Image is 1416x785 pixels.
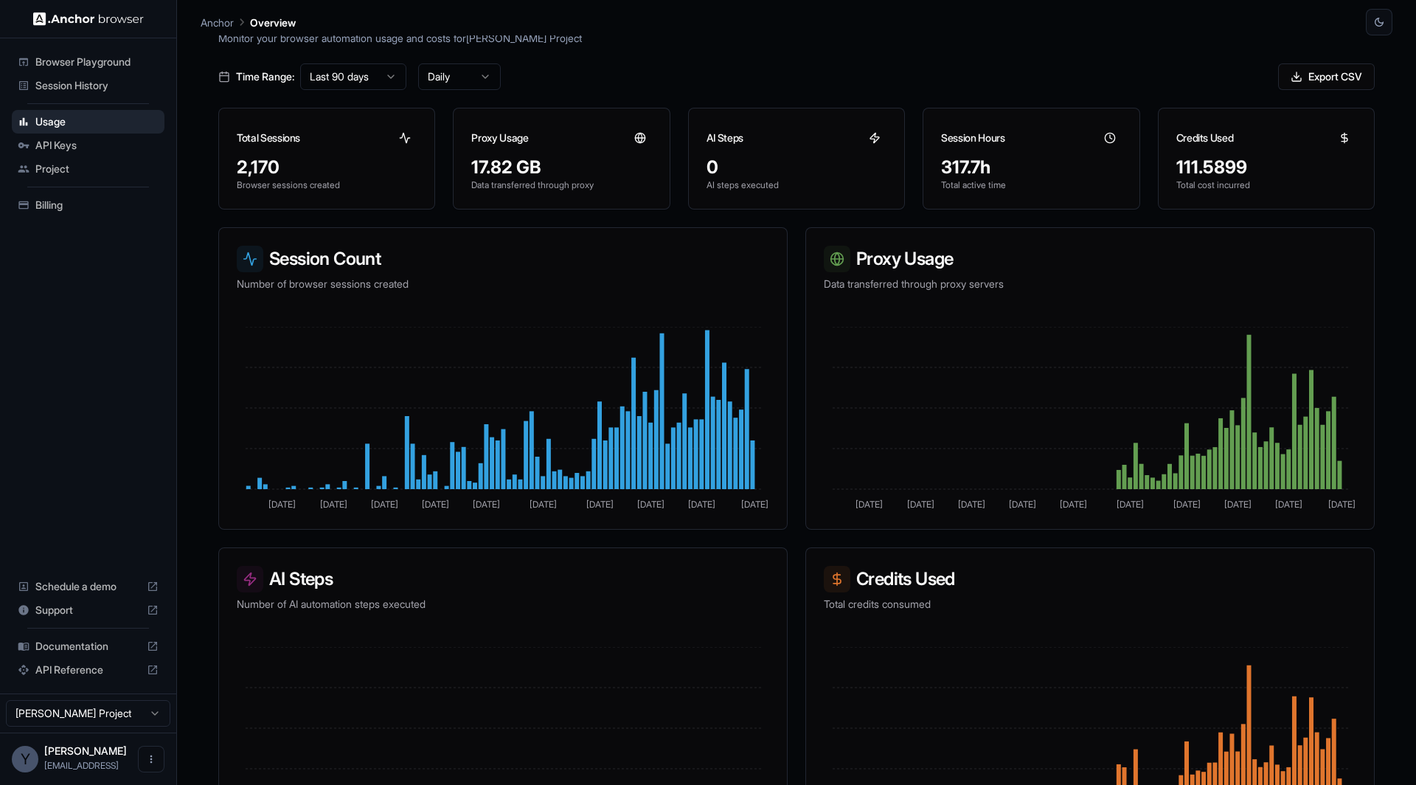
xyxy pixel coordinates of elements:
[941,179,1121,191] p: Total active time
[530,499,557,510] tspan: [DATE]
[44,760,119,771] span: yuma@o-mega.ai
[218,30,1375,46] p: Monitor your browser automation usage and costs for [PERSON_NAME] Project
[35,55,159,69] span: Browser Playground
[12,746,38,772] div: Y
[1275,499,1302,510] tspan: [DATE]
[320,499,347,510] tspan: [DATE]
[941,156,1121,179] div: 317.7h
[237,156,417,179] div: 2,170
[12,110,164,134] div: Usage
[907,499,934,510] tspan: [DATE]
[268,499,296,510] tspan: [DATE]
[138,746,164,772] button: Open menu
[35,579,141,594] span: Schedule a demo
[473,499,500,510] tspan: [DATE]
[35,114,159,129] span: Usage
[824,597,1356,612] p: Total credits consumed
[1328,499,1356,510] tspan: [DATE]
[237,566,769,592] h3: AI Steps
[586,499,614,510] tspan: [DATE]
[12,193,164,217] div: Billing
[237,246,769,272] h3: Session Count
[201,15,234,30] p: Anchor
[33,12,144,26] img: Anchor Logo
[12,50,164,74] div: Browser Playground
[824,246,1356,272] h3: Proxy Usage
[250,15,296,30] p: Overview
[12,74,164,97] div: Session History
[35,138,159,153] span: API Keys
[637,499,664,510] tspan: [DATE]
[1173,499,1201,510] tspan: [DATE]
[1176,131,1234,145] h3: Credits Used
[12,575,164,598] div: Schedule a demo
[688,499,715,510] tspan: [DATE]
[741,499,768,510] tspan: [DATE]
[1176,179,1356,191] p: Total cost incurred
[824,566,1356,592] h3: Credits Used
[471,156,651,179] div: 17.82 GB
[941,131,1004,145] h3: Session Hours
[12,134,164,157] div: API Keys
[12,658,164,682] div: API Reference
[707,131,743,145] h3: AI Steps
[1060,499,1087,510] tspan: [DATE]
[958,499,985,510] tspan: [DATE]
[1278,63,1375,90] button: Export CSV
[12,157,164,181] div: Project
[1176,156,1356,179] div: 111.5899
[237,131,300,145] h3: Total Sessions
[237,597,769,612] p: Number of AI automation steps executed
[1224,499,1252,510] tspan: [DATE]
[44,744,127,757] span: Yuma Heymans
[236,69,294,84] span: Time Range:
[237,179,417,191] p: Browser sessions created
[471,179,651,191] p: Data transferred through proxy
[855,499,883,510] tspan: [DATE]
[824,277,1356,291] p: Data transferred through proxy servers
[707,156,886,179] div: 0
[1009,499,1036,510] tspan: [DATE]
[12,598,164,622] div: Support
[237,277,769,291] p: Number of browser sessions created
[35,198,159,212] span: Billing
[707,179,886,191] p: AI steps executed
[12,634,164,658] div: Documentation
[1117,499,1144,510] tspan: [DATE]
[35,639,141,654] span: Documentation
[35,78,159,93] span: Session History
[35,663,141,677] span: API Reference
[422,499,449,510] tspan: [DATE]
[371,499,398,510] tspan: [DATE]
[35,603,141,618] span: Support
[201,14,296,30] nav: breadcrumb
[471,131,528,145] h3: Proxy Usage
[35,162,159,176] span: Project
